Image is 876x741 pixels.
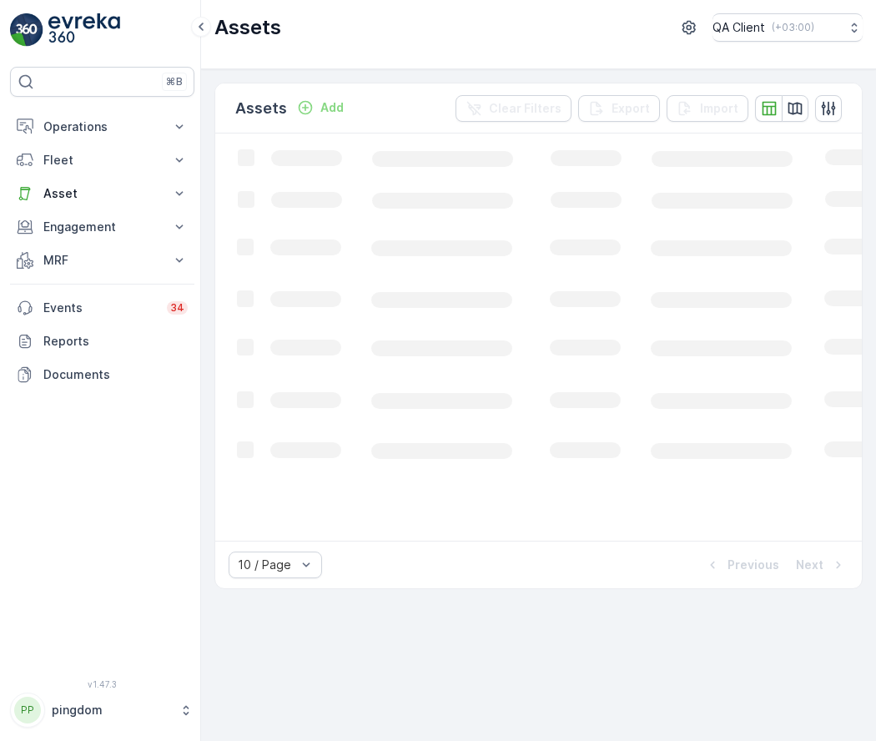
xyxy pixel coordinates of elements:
[772,21,814,34] p: ( +03:00 )
[320,99,344,116] p: Add
[43,252,161,269] p: MRF
[43,333,188,350] p: Reports
[667,95,748,122] button: Import
[456,95,571,122] button: Clear Filters
[712,19,765,36] p: QA Client
[10,177,194,210] button: Asset
[170,301,184,315] p: 34
[235,97,287,120] p: Assets
[43,118,161,135] p: Operations
[290,98,350,118] button: Add
[10,693,194,728] button: PPpingdom
[10,210,194,244] button: Engagement
[794,555,848,575] button: Next
[14,697,41,723] div: PP
[43,219,161,235] p: Engagement
[43,185,161,202] p: Asset
[214,14,281,41] p: Assets
[52,702,171,718] p: pingdom
[10,358,194,391] a: Documents
[43,300,157,316] p: Events
[727,557,779,573] p: Previous
[612,100,650,117] p: Export
[10,144,194,177] button: Fleet
[10,13,43,47] img: logo
[10,325,194,358] a: Reports
[166,75,183,88] p: ⌘B
[796,557,823,573] p: Next
[712,13,863,42] button: QA Client(+03:00)
[702,555,781,575] button: Previous
[48,13,120,47] img: logo_light-DOdMpM7g.png
[489,100,561,117] p: Clear Filters
[700,100,738,117] p: Import
[43,366,188,383] p: Documents
[10,291,194,325] a: Events34
[10,110,194,144] button: Operations
[10,679,194,689] span: v 1.47.3
[10,244,194,277] button: MRF
[43,152,161,169] p: Fleet
[578,95,660,122] button: Export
